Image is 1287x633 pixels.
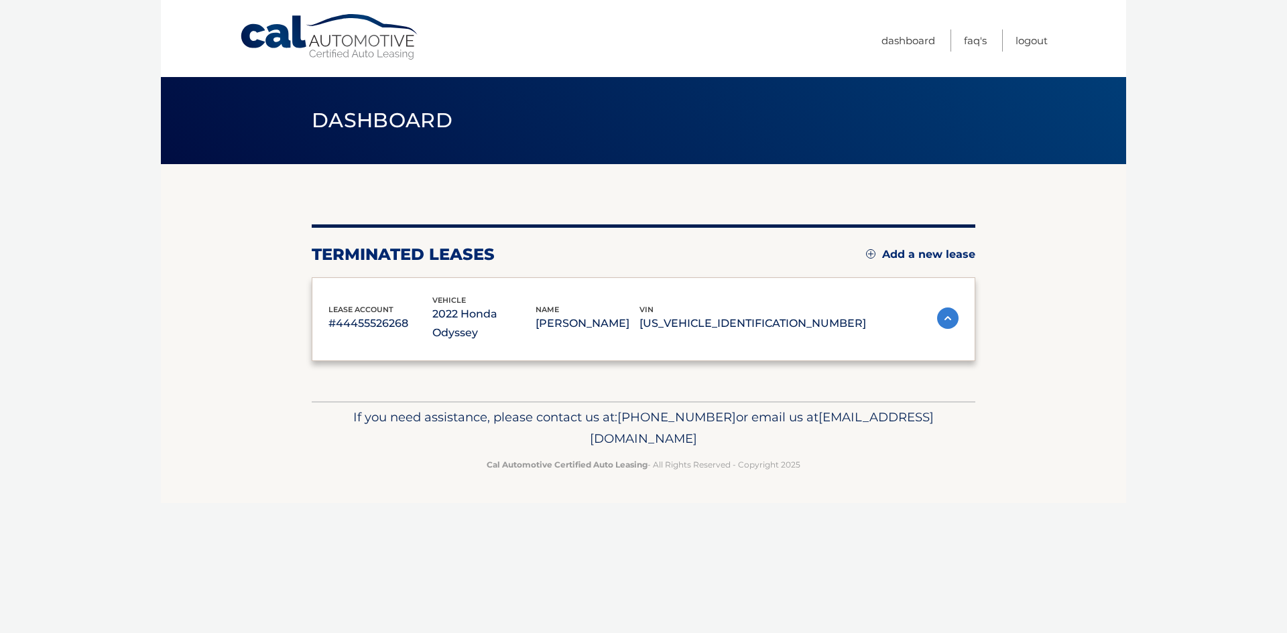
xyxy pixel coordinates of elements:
[320,407,967,449] p: If you need assistance, please contact us at: or email us at
[320,458,967,472] p: - All Rights Reserved - Copyright 2025
[881,29,935,52] a: Dashboard
[312,244,495,265] h2: terminated leases
[866,249,875,259] img: add.svg
[639,314,866,333] p: [US_VEHICLE_IDENTIFICATION_NUMBER]
[617,409,736,425] span: [PHONE_NUMBER]
[866,248,975,261] a: Add a new lease
[937,307,959,329] img: accordion-active.svg
[432,295,466,305] span: vehicle
[328,314,432,333] p: #44455526268
[536,314,639,333] p: [PERSON_NAME]
[487,460,648,470] strong: Cal Automotive Certified Auto Leasing
[312,108,452,133] span: Dashboard
[536,305,559,314] span: name
[639,305,654,314] span: vin
[239,13,420,61] a: Cal Automotive
[964,29,987,52] a: FAQ's
[432,305,536,342] p: 2022 Honda Odyssey
[328,305,393,314] span: lease account
[1016,29,1048,52] a: Logout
